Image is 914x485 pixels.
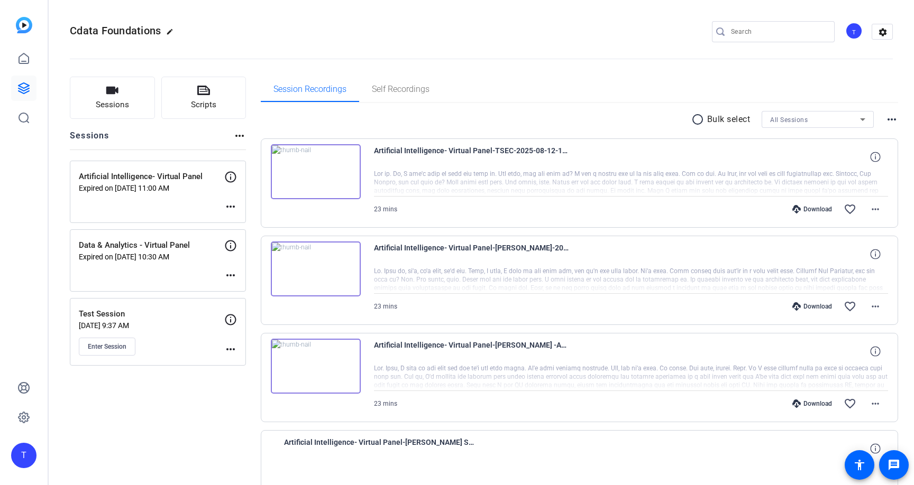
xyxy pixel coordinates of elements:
[707,113,751,126] p: Bulk select
[691,113,707,126] mat-icon: radio_button_unchecked
[79,253,224,261] p: Expired on [DATE] 10:30 AM
[374,144,570,170] span: Artificial Intelligence- Virtual Panel-TSEC-2025-08-12-10-33-18-724-3
[224,269,237,282] mat-icon: more_horiz
[853,459,866,471] mat-icon: accessibility
[70,24,161,37] span: Cdata Foundations
[885,113,898,126] mat-icon: more_horiz
[79,184,224,192] p: Expired on [DATE] 11:00 AM
[844,397,856,410] mat-icon: favorite_border
[79,338,135,356] button: Enter Session
[374,303,397,310] span: 23 mins
[284,436,480,461] span: Artificial Intelligence- Virtual Panel-[PERSON_NAME] Smith1-2025-08-12-10-33-18-724-0
[224,343,237,356] mat-icon: more_horiz
[271,241,361,296] img: thumb-nail
[70,129,109,150] h2: Sessions
[888,459,900,471] mat-icon: message
[166,28,179,41] mat-icon: edit
[372,85,429,94] span: Self Recordings
[79,171,224,183] p: Artificial Intelligence- Virtual Panel
[374,339,570,364] span: Artificial Intelligence- Virtual Panel-[PERSON_NAME] -AWS--2025-08-12-10-33-18-724-1
[16,17,32,33] img: blue-gradient.svg
[872,24,893,40] mat-icon: settings
[770,116,808,124] span: All Sessions
[869,300,882,313] mat-icon: more_horiz
[161,77,246,119] button: Scripts
[79,321,224,330] p: [DATE] 9:37 AM
[374,241,570,267] span: Artificial Intelligence- Virtual Panel-[PERSON_NAME]-2025-08-12-10-33-18-724-2
[88,342,126,351] span: Enter Session
[845,22,864,41] ngx-avatar: TSEC
[191,99,216,111] span: Scripts
[844,203,856,216] mat-icon: favorite_border
[271,144,361,199] img: thumb-nail
[233,129,246,142] mat-icon: more_horiz
[845,22,863,40] div: T
[869,397,882,410] mat-icon: more_horiz
[271,339,361,394] img: thumb-nail
[70,77,155,119] button: Sessions
[787,302,837,311] div: Download
[79,239,224,251] p: Data & Analytics - Virtual Panel
[787,205,837,213] div: Download
[374,400,397,407] span: 23 mins
[374,206,397,213] span: 23 mins
[273,85,346,94] span: Session Recordings
[731,25,826,38] input: Search
[96,99,129,111] span: Sessions
[11,443,36,468] div: T
[869,203,882,216] mat-icon: more_horiz
[224,200,237,213] mat-icon: more_horiz
[787,399,837,408] div: Download
[79,308,224,320] p: Test Session
[844,300,856,313] mat-icon: favorite_border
